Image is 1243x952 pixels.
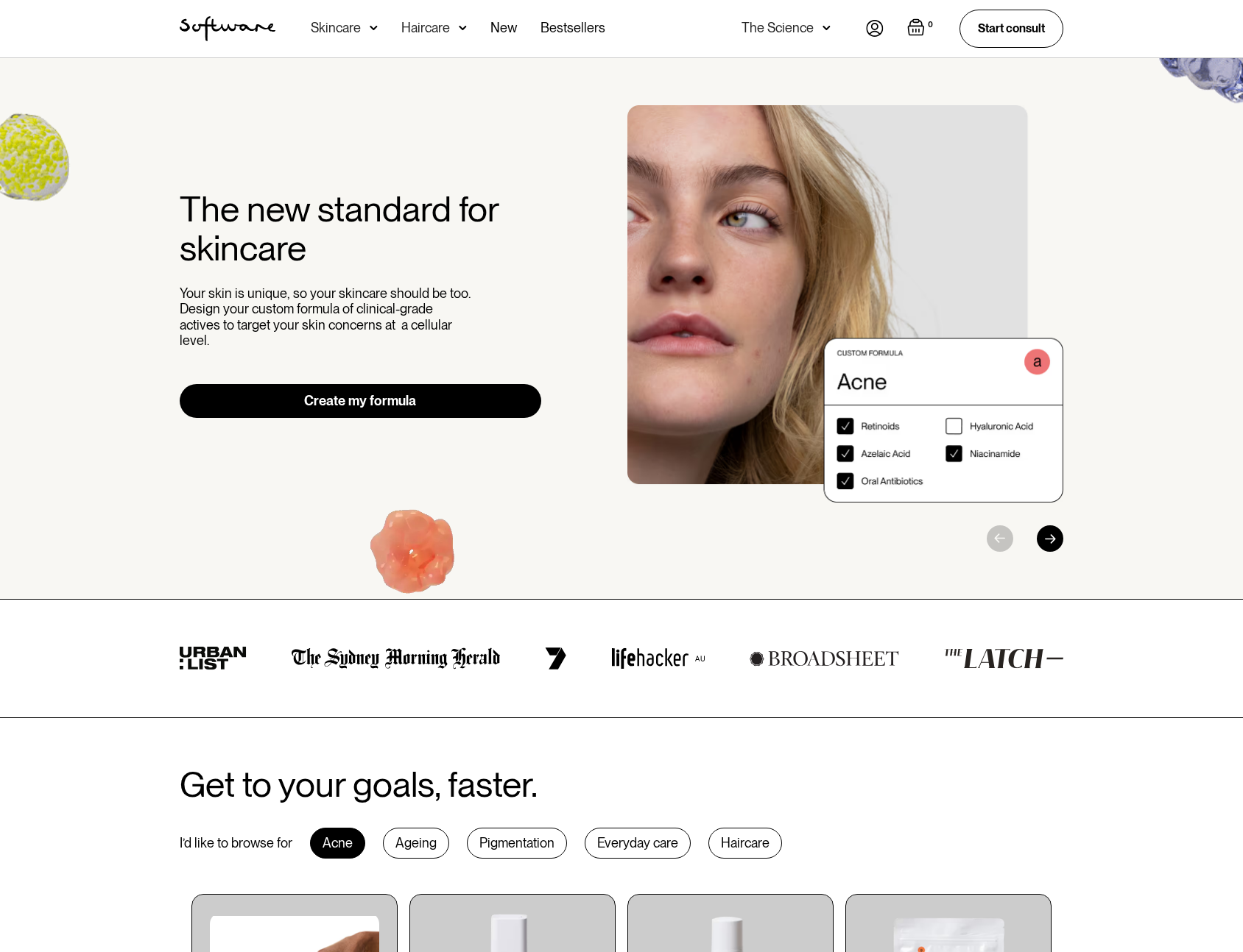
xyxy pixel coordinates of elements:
[959,10,1063,47] a: Start consult
[180,384,541,418] a: Create my formula
[742,21,814,35] div: The Science
[750,650,899,667] img: broadsheet logo
[611,647,704,669] img: lifehacker logo
[370,21,378,35] img: arrow down
[585,828,691,859] div: Everyday care
[944,648,1063,669] img: the latch logo
[823,21,831,35] img: arrow down
[180,285,474,349] p: Your skin is unique, so your skincare should be too. Design your custom formula of clinical-grade...
[925,18,936,32] div: 0
[180,16,275,41] img: Software Logo
[180,190,541,268] h2: The new standard for skincare
[1037,525,1063,552] div: Next slide
[311,21,361,35] div: Skincare
[180,647,247,670] img: urban list logo
[383,828,449,859] div: Ageing
[180,765,538,804] h2: Get to your goals, faster.
[708,828,782,859] div: Haircare
[459,21,467,35] img: arrow down
[467,828,567,859] div: Pigmentation
[907,18,936,39] a: Open cart
[180,16,275,41] a: home
[310,828,365,859] div: Acne
[180,835,292,851] div: I’d like to browse for
[292,647,500,669] img: the Sydney morning herald logo
[627,105,1063,502] div: 1 / 3
[401,21,450,35] div: Haircare
[323,468,507,648] img: Hydroquinone (skin lightening agent)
